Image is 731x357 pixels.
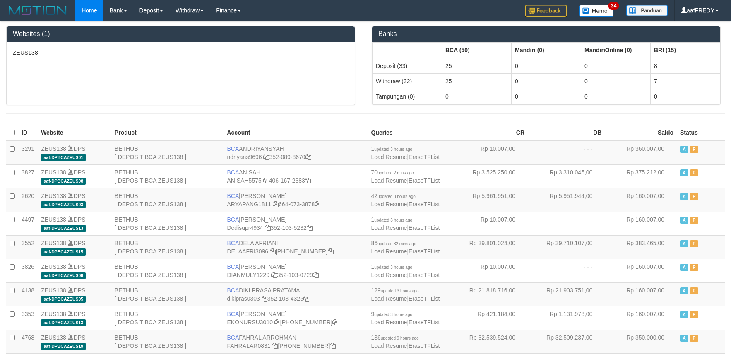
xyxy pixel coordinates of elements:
a: ZEUS138 [41,193,66,199]
p: ZEUS138 [13,48,349,57]
span: Paused [690,169,698,176]
td: BETHUB [ DEPOSIT BCA ZEUS138 ] [111,141,224,165]
span: updated 9 hours ago [381,336,419,340]
td: DIKI PRASA PRATAMA 352-103-4325 [224,282,368,306]
td: 0 [581,73,651,89]
span: updated 32 mins ago [378,241,416,246]
a: EraseTFList [409,177,440,184]
span: BCA [227,263,239,270]
td: 0 [581,58,651,74]
span: updated 3 hours ago [374,265,412,270]
th: Status [677,125,725,141]
a: ZEUS138 [41,287,66,294]
td: 0 [651,89,720,104]
a: Copy dikipras0303 to clipboard [262,295,267,302]
td: [PERSON_NAME] [PHONE_NUMBER] [224,306,368,330]
td: DPS [38,282,111,306]
span: aaf-DPBCAZEUS08 [41,272,86,279]
span: updated 3 hours ago [378,194,416,199]
a: EraseTFList [409,295,440,302]
a: ZEUS138 [41,169,66,176]
a: Load [371,154,384,160]
a: ZEUS138 [41,240,66,246]
th: ID [18,125,38,141]
span: aaf-DPBCAZEUS08 [41,178,86,185]
span: 1 [371,145,412,152]
td: 3827 [18,164,38,188]
td: Rp 32.509.237,00 [528,330,605,353]
span: updated 3 hours ago [381,289,419,293]
span: Paused [690,217,698,224]
span: Active [680,264,688,271]
a: Resume [385,295,407,302]
td: DPS [38,141,111,165]
span: | | [371,145,440,160]
a: Copy 3521030729 to clipboard [313,272,319,278]
span: BCA [227,311,239,317]
td: Rp 21.818.716,00 [451,282,528,306]
img: MOTION_logo.png [6,4,69,17]
td: 0 [512,89,581,104]
span: BCA [227,145,239,152]
td: Rp 160.007,00 [605,188,677,212]
a: Load [371,248,384,255]
td: Rp 160.007,00 [605,306,677,330]
a: ZEUS138 [41,263,66,270]
span: Active [680,240,688,247]
span: | | [371,240,440,255]
span: Paused [690,335,698,342]
td: Rp 3.525.250,00 [451,164,528,188]
td: BETHUB [ DEPOSIT BCA ZEUS138 ] [111,330,224,353]
span: BCA [227,169,239,176]
td: DPS [38,259,111,282]
a: Resume [385,319,407,326]
td: 0 [512,58,581,74]
a: EraseTFList [409,343,440,349]
span: Active [680,193,688,200]
a: ZEUS138 [41,334,66,341]
span: | | [371,169,440,184]
span: | | [371,287,440,302]
img: Button%20Memo.svg [579,5,614,17]
a: Load [371,177,384,184]
td: Rp 375.212,00 [605,164,677,188]
span: updated 3 hours ago [374,147,412,152]
a: Copy 8692458639 to clipboard [328,248,334,255]
a: Load [371,319,384,326]
a: Load [371,343,384,349]
a: ZEUS138 [41,145,66,152]
td: DPS [38,330,111,353]
a: Resume [385,201,407,207]
a: EraseTFList [409,319,440,326]
span: Paused [690,193,698,200]
span: aaf-DPBCAZEUS13 [41,319,86,326]
td: Rp 3.310.045,00 [528,164,605,188]
td: 4768 [18,330,38,353]
span: | | [371,263,440,278]
td: [PERSON_NAME] 352-103-0729 [224,259,368,282]
span: BCA [227,240,239,246]
span: aaf-DPBCAZEUS01 [41,154,86,161]
th: Queries [368,125,450,141]
td: Rp 39.801.024,00 [451,235,528,259]
span: 34 [608,2,619,10]
a: Copy DELAAFRI3096 to clipboard [270,248,276,255]
td: - - - [528,259,605,282]
span: 129 [371,287,418,294]
td: 3291 [18,141,38,165]
td: DPS [38,235,111,259]
a: Copy ndriyans9696 to clipboard [263,154,269,160]
td: BETHUB [ DEPOSIT BCA ZEUS138 ] [111,164,224,188]
span: updated 3 hours ago [374,218,412,222]
td: 3353 [18,306,38,330]
th: Group: activate to sort column ascending [581,42,651,58]
span: 86 [371,240,416,246]
a: ndriyans9696 [227,154,262,160]
span: Paused [690,287,698,294]
td: 4138 [18,282,38,306]
a: Load [371,224,384,231]
span: Active [680,146,688,153]
span: Active [680,169,688,176]
span: aaf-DPBCAZEUS05 [41,296,86,303]
a: EraseTFList [409,201,440,207]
